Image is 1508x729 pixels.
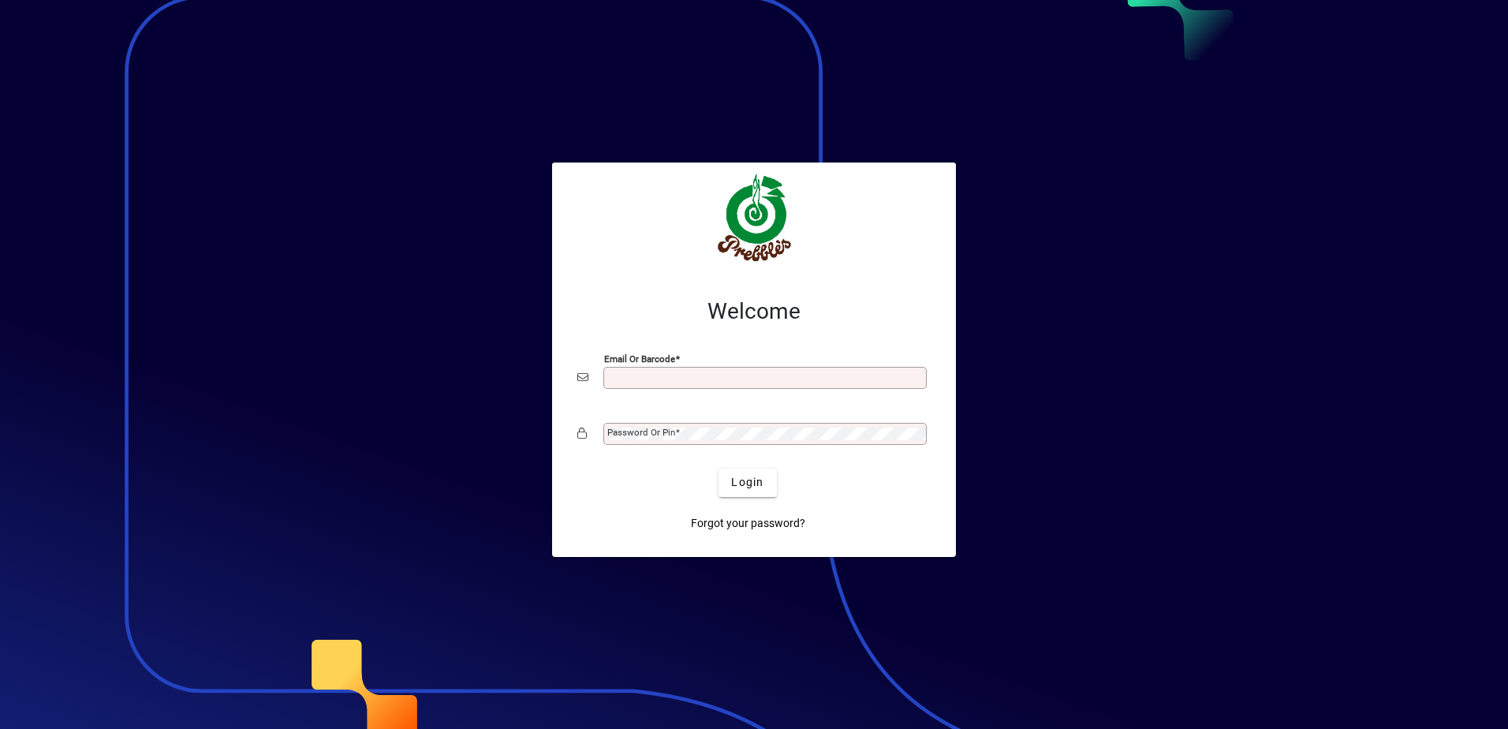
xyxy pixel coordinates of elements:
button: Login [719,469,776,497]
h2: Welcome [577,298,931,325]
a: Forgot your password? [685,510,812,538]
mat-label: Password or Pin [607,427,675,438]
mat-label: Email or Barcode [604,353,675,364]
span: Forgot your password? [691,515,805,532]
span: Login [731,474,763,491]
